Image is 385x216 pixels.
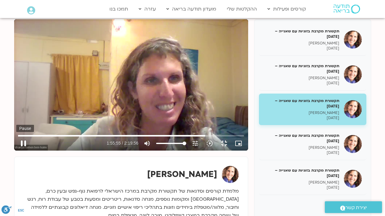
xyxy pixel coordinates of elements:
[263,150,339,155] p: [DATE]
[263,133,339,144] h5: תקשורת מקרבת בזוגיות עם שאנייה – [DATE]
[344,31,362,49] img: תקשורת מקרבת בזוגיות עם שאנייה – 20/05/25
[344,65,362,83] img: תקשורת מקרבת בזוגיות עם שאנייה – 27/05/25
[263,180,339,185] p: [PERSON_NAME]
[224,3,260,15] a: ההקלטות שלי
[263,63,339,74] h5: תקשורת מקרבת בזוגיות עם שאנייה – [DATE]
[345,204,367,212] span: יצירת קשר
[222,166,239,183] img: שאנייה כהן בן חיים
[263,76,339,81] p: [PERSON_NAME]
[325,201,382,213] a: יצירת קשר
[344,170,362,188] img: תקשורת מקרבת בזוגיות עם שאנייה – 17/06/25
[263,145,339,150] p: [PERSON_NAME]
[344,100,362,118] img: תקשורת מקרבת בזוגיות עם שאנייה – 03/06/25
[263,98,339,109] h5: תקשורת מקרבת בזוגיות עם שאנייה – [DATE]
[106,3,131,15] a: תמכו בנו
[263,28,339,39] h5: תקשורת מקרבת בזוגיות עם שאנייה – [DATE]
[147,169,217,180] strong: [PERSON_NAME]
[136,3,159,15] a: עזרה
[263,46,339,51] p: [DATE]
[263,41,339,46] p: [PERSON_NAME]
[163,3,219,15] a: מועדון תודעה בריאה
[263,168,339,178] h5: תקשורת מקרבת בזוגיות עם שאנייה – [DATE]
[264,3,309,15] a: קורסים ופעילות
[263,115,339,121] p: [DATE]
[344,135,362,153] img: תקשורת מקרבת בזוגיות עם שאנייה – 10/06/25
[263,81,339,86] p: [DATE]
[263,110,339,115] p: [PERSON_NAME]
[263,185,339,190] p: [DATE]
[334,4,360,13] img: תודעה בריאה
